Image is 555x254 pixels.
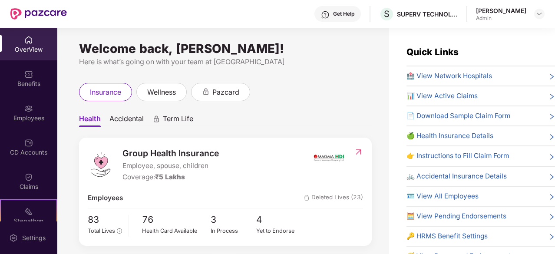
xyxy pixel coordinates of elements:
span: Total Lives [88,228,115,234]
span: right [548,112,555,121]
img: RedirectIcon [354,148,363,156]
div: In Process [211,227,257,235]
div: Coverage: [122,172,219,182]
div: Welcome back, [PERSON_NAME]! [79,45,372,52]
span: 83 [88,213,122,227]
span: 🍏 Health Insurance Details [406,131,493,141]
img: svg+xml;base64,PHN2ZyBpZD0iRW1wbG95ZWVzIiB4bWxucz0iaHR0cDovL3d3dy53My5vcmcvMjAwMC9zdmciIHdpZHRoPS... [24,104,33,113]
span: 📄 Download Sample Claim Form [406,111,510,121]
span: Employees [88,193,123,203]
div: animation [202,88,210,96]
img: svg+xml;base64,PHN2ZyBpZD0iQmVuZWZpdHMiIHhtbG5zPSJodHRwOi8vd3d3LnczLm9yZy8yMDAwL3N2ZyIgd2lkdGg9Ij... [24,70,33,79]
img: New Pazcare Logo [10,8,67,20]
span: pazcard [212,87,239,98]
img: svg+xml;base64,PHN2ZyB4bWxucz0iaHR0cDovL3d3dy53My5vcmcvMjAwMC9zdmciIHdpZHRoPSIyMSIgaGVpZ2h0PSIyMC... [24,207,33,216]
div: Settings [20,234,48,242]
span: 4 [256,213,302,227]
div: animation [152,115,160,123]
span: Term Life [163,114,193,127]
span: ₹5 Lakhs [155,173,185,181]
span: right [548,152,555,161]
div: [PERSON_NAME] [476,7,526,15]
div: Yet to Endorse [256,227,302,235]
span: Deleted Lives (23) [304,193,363,203]
span: info-circle [117,228,122,233]
span: Group Health Insurance [122,147,219,160]
div: SUPERV TECHNOLOGIES PRIVATE LIMITED [397,10,458,18]
span: right [548,193,555,201]
div: Get Help [333,10,354,17]
span: right [548,73,555,81]
span: Accidental [109,114,144,127]
img: svg+xml;base64,PHN2ZyBpZD0iSG9tZSIgeG1sbnM9Imh0dHA6Ly93d3cudzMub3JnLzIwMDAvc3ZnIiB3aWR0aD0iMjAiIG... [24,36,33,44]
span: 🏥 View Network Hospitals [406,71,492,81]
img: insurerIcon [313,147,345,168]
div: Here is what’s going on with your team at [GEOGRAPHIC_DATA] [79,56,372,67]
span: 👉 Instructions to Fill Claim Form [406,151,509,161]
img: svg+xml;base64,PHN2ZyBpZD0iU2V0dGluZy0yMHgyMCIgeG1sbnM9Imh0dHA6Ly93d3cudzMub3JnLzIwMDAvc3ZnIiB3aW... [9,234,18,242]
img: deleteIcon [304,195,310,201]
img: svg+xml;base64,PHN2ZyBpZD0iQ2xhaW0iIHhtbG5zPSJodHRwOi8vd3d3LnczLm9yZy8yMDAwL3N2ZyIgd2lkdGg9IjIwIi... [24,173,33,181]
span: 🔑 HRMS Benefit Settings [406,231,488,241]
span: 🧮 View Pending Endorsements [406,211,506,221]
span: wellness [147,87,176,98]
span: insurance [90,87,121,98]
span: S [384,9,390,19]
span: 🪪 View All Employees [406,191,479,201]
span: right [548,213,555,221]
div: Admin [476,15,526,22]
span: 3 [211,213,257,227]
span: right [548,173,555,181]
span: 76 [142,213,211,227]
span: 📊 View Active Claims [406,91,478,101]
span: right [548,233,555,241]
span: Quick Links [406,46,459,57]
img: svg+xml;base64,PHN2ZyBpZD0iRHJvcGRvd24tMzJ4MzIiIHhtbG5zPSJodHRwOi8vd3d3LnczLm9yZy8yMDAwL3N2ZyIgd2... [536,10,543,17]
span: Employee, spouse, children [122,161,219,171]
img: logo [88,152,114,178]
span: 🚲 Accidental Insurance Details [406,171,507,181]
img: svg+xml;base64,PHN2ZyBpZD0iQ0RfQWNjb3VudHMiIGRhdGEtbmFtZT0iQ0QgQWNjb3VudHMiIHhtbG5zPSJodHRwOi8vd3... [24,139,33,147]
span: Health [79,114,101,127]
span: right [548,92,555,101]
img: svg+xml;base64,PHN2ZyBpZD0iSGVscC0zMngzMiIgeG1sbnM9Imh0dHA6Ly93d3cudzMub3JnLzIwMDAvc3ZnIiB3aWR0aD... [321,10,330,19]
div: Health Card Available [142,227,211,235]
div: Stepathon [1,217,56,225]
span: right [548,132,555,141]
